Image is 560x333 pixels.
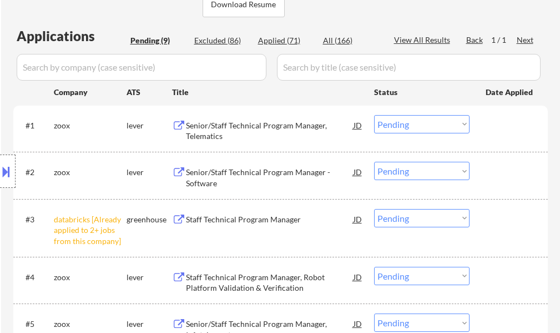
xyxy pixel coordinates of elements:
input: Search by company (case sensitive) [17,54,266,81]
div: Title [172,87,364,98]
div: View All Results [394,34,453,46]
div: Status [374,82,470,102]
div: JD [352,162,364,182]
div: Back [466,34,484,46]
div: lever [127,272,172,283]
div: All (166) [323,35,379,46]
div: 1 / 1 [491,34,517,46]
div: Excluded (86) [194,35,250,46]
div: Applications [17,29,127,43]
div: Date Applied [486,87,534,98]
div: JD [352,209,364,229]
div: Staff Technical Program Manager [186,214,354,225]
div: #5 [26,319,45,330]
div: Senior/Staff Technical Program Manager - Software [186,167,354,188]
div: JD [352,115,364,135]
div: zoox [54,319,127,330]
div: JD [352,267,364,287]
div: Staff Technical Program Manager, Robot Platform Validation & Verification [186,272,354,294]
div: lever [127,319,172,330]
div: Applied (71) [258,35,314,46]
div: Next [517,34,534,46]
div: zoox [54,272,127,283]
input: Search by title (case sensitive) [277,54,541,81]
div: Pending (9) [130,35,186,46]
div: #4 [26,272,45,283]
div: Senior/Staff Technical Program Manager, Telematics [186,120,354,142]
